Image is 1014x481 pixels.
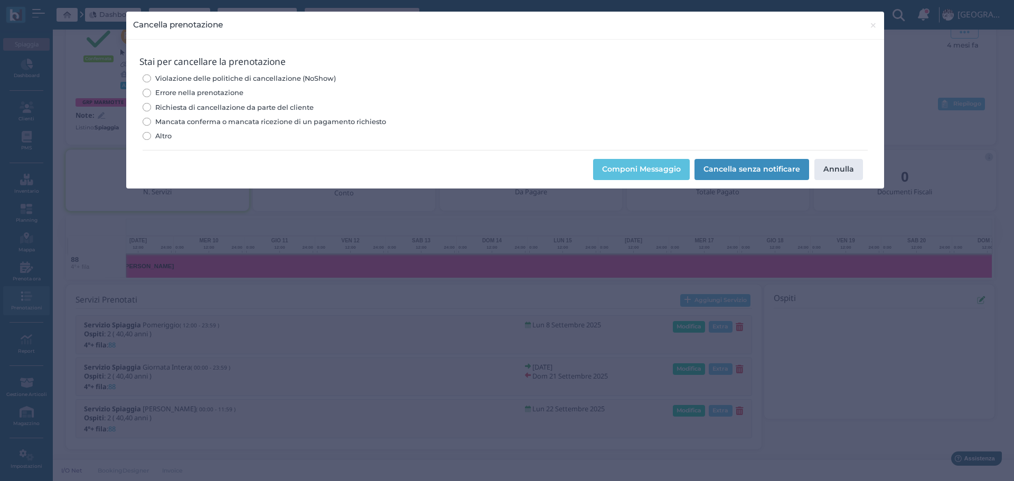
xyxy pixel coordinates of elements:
[155,88,243,98] span: Errore nella prenotazione
[31,8,70,16] span: Assistenza
[869,18,877,32] span: ×
[143,74,151,82] input: Violazione delle politiche di cancellazione (NoShow)
[155,102,314,112] span: Richiesta di cancellazione da parte del cliente
[155,73,336,83] span: Violazione delle politiche di cancellazione (NoShow)
[133,18,223,31] h4: Cancella prenotazione
[155,131,172,141] span: Altro
[155,117,386,127] span: Mancata conferma o mancata ricezione di un pagamento richiesto
[593,159,690,180] button: Componi Messaggio
[694,159,809,180] button: Cancella senza notificare
[143,103,151,111] input: Richiesta di cancellazione da parte del cliente
[143,89,151,97] input: Errore nella prenotazione
[143,118,151,126] input: Mancata conferma o mancata ricezione di un pagamento richiesto
[814,159,863,180] button: Annulla
[139,56,286,67] span: Stai per cancellare la prenotazione
[143,132,151,140] input: Altro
